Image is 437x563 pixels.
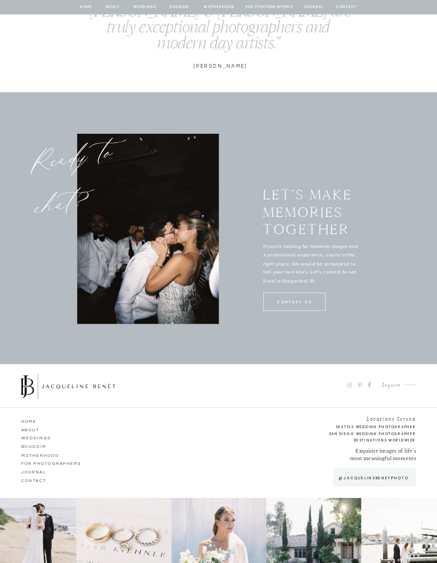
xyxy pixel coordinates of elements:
a: CONTACT US [272,299,317,305]
a: HOME [21,417,63,424]
a: Motherhood [204,4,234,11]
a: San Diego Wedding Photographer [295,431,416,437]
h2: Locations Served [308,415,416,421]
h2: Destinations Worldwide [308,438,416,444]
a: about [105,4,120,11]
a: Boudoir [21,443,63,449]
p: Exquisite images of life’s most meaningful moments [349,448,416,463]
a: contact [335,4,358,11]
a: BOUDOIR [169,4,190,11]
a: Weddings [132,4,157,11]
a: Weddings [21,435,63,441]
p: [PERSON_NAME] [156,62,285,72]
a: journal [21,468,76,474]
p: "[PERSON_NAME] & [PERSON_NAME] are truly exceptional photographers and modern day artists." [84,2,353,41]
a: for photographers [246,4,293,11]
p: LET’S MAKE MEMORIES TOGETHER [263,186,360,234]
p: If you’re looking for timeless images and a professional experience, you’re in the right place. W... [263,243,360,285]
a: journal [303,4,325,11]
a: CONTACT [21,477,63,483]
a: home [79,4,93,11]
a: for photographers [21,460,86,466]
a: @jacquelinebenetphoto [335,475,412,481]
a: Motherhood [21,452,63,458]
h2: Ready to chat? [26,137,137,220]
a: Inquire [376,380,401,390]
a: ABOUT [21,426,63,432]
a: Seattle Wedding Photographer [308,424,416,431]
